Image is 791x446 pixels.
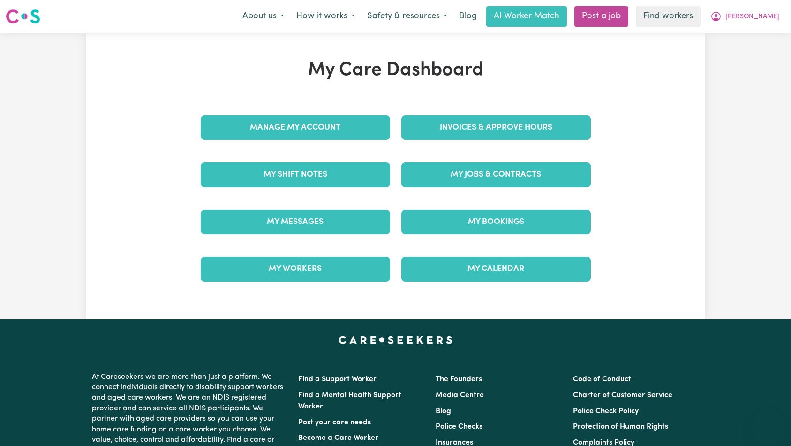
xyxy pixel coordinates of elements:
[453,6,482,27] a: Blog
[6,8,40,25] img: Careseekers logo
[401,115,591,140] a: Invoices & Approve Hours
[298,419,371,426] a: Post your care needs
[573,376,631,383] a: Code of Conduct
[753,408,783,438] iframe: Button to launch messaging window
[704,7,785,26] button: My Account
[298,376,377,383] a: Find a Support Worker
[436,392,484,399] a: Media Centre
[6,6,40,27] a: Careseekers logo
[436,408,451,415] a: Blog
[201,210,390,234] a: My Messages
[339,336,452,344] a: Careseekers home page
[436,376,482,383] a: The Founders
[236,7,290,26] button: About us
[401,257,591,281] a: My Calendar
[298,434,378,442] a: Become a Care Worker
[195,59,596,82] h1: My Care Dashboard
[725,12,779,22] span: [PERSON_NAME]
[201,115,390,140] a: Manage My Account
[201,162,390,187] a: My Shift Notes
[573,423,668,431] a: Protection of Human Rights
[573,408,639,415] a: Police Check Policy
[401,162,591,187] a: My Jobs & Contracts
[290,7,361,26] button: How it works
[436,423,482,431] a: Police Checks
[201,257,390,281] a: My Workers
[486,6,567,27] a: AI Worker Match
[401,210,591,234] a: My Bookings
[298,392,401,410] a: Find a Mental Health Support Worker
[573,392,672,399] a: Charter of Customer Service
[574,6,628,27] a: Post a job
[636,6,701,27] a: Find workers
[361,7,453,26] button: Safety & resources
